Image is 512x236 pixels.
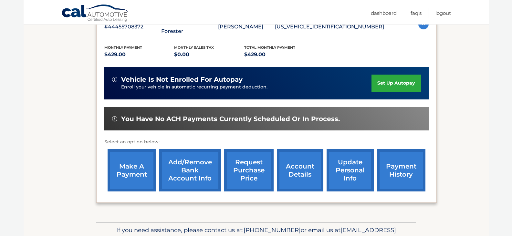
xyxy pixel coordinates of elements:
a: Add/Remove bank account info [159,149,221,191]
a: FAQ's [411,8,422,18]
a: payment history [377,149,425,191]
a: account details [277,149,323,191]
p: [US_VEHICLE_IDENTIFICATION_NUMBER] [275,22,384,31]
span: [PHONE_NUMBER] [244,226,301,234]
span: vehicle is not enrolled for autopay [121,76,243,84]
a: Dashboard [371,8,397,18]
span: You have no ACH payments currently scheduled or in process. [121,115,340,123]
a: Logout [435,8,451,18]
p: #44455708372 [104,22,161,31]
a: Cal Automotive [61,4,129,23]
p: 2024 Subaru Forester [161,18,218,36]
span: Monthly Payment [104,45,142,50]
p: Select an option below: [104,138,429,146]
span: Total Monthly Payment [244,45,295,50]
a: make a payment [108,149,156,191]
span: Monthly sales Tax [174,45,214,50]
a: update personal info [327,149,374,191]
p: Enroll your vehicle in automatic recurring payment deduction. [121,84,372,91]
p: $429.00 [244,50,314,59]
p: $0.00 [174,50,244,59]
a: request purchase price [224,149,274,191]
a: set up autopay [371,75,421,92]
img: alert-white.svg [112,77,117,82]
p: $429.00 [104,50,174,59]
p: [PERSON_NAME] [218,22,275,31]
img: alert-white.svg [112,116,117,121]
